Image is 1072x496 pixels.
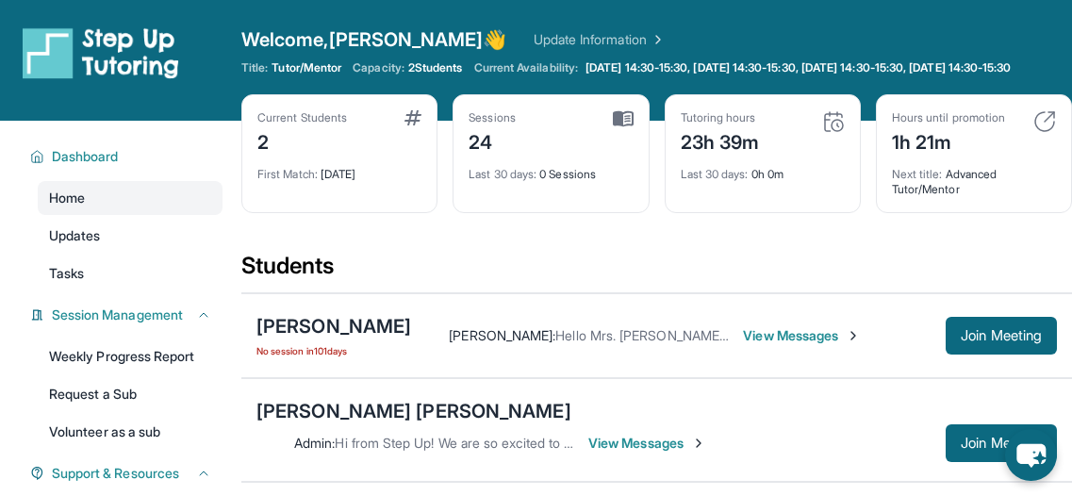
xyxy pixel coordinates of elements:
[52,147,119,166] span: Dashboard
[469,110,516,125] div: Sessions
[588,434,706,453] span: View Messages
[353,60,404,75] span: Capacity:
[1005,429,1057,481] button: chat-button
[294,435,335,451] span: Admin :
[961,438,1042,449] span: Join Meeting
[585,60,1011,75] span: [DATE] 14:30-15:30, [DATE] 14:30-15:30, [DATE] 14:30-15:30, [DATE] 14:30-15:30
[49,226,101,245] span: Updates
[241,251,1072,292] div: Students
[582,60,1014,75] a: [DATE] 14:30-15:30, [DATE] 14:30-15:30, [DATE] 14:30-15:30, [DATE] 14:30-15:30
[408,60,463,75] span: 2 Students
[404,110,421,125] img: card
[613,110,634,127] img: card
[257,110,347,125] div: Current Students
[38,181,223,215] a: Home
[681,110,760,125] div: Tutoring hours
[892,156,1056,197] div: Advanced Tutor/Mentor
[469,156,633,182] div: 0 Sessions
[681,125,760,156] div: 23h 39m
[961,330,1042,341] span: Join Meeting
[44,464,211,483] button: Support & Resources
[534,30,666,49] a: Update Information
[1033,110,1056,133] img: card
[743,326,861,345] span: View Messages
[892,167,943,181] span: Next title :
[256,398,571,424] div: [PERSON_NAME] [PERSON_NAME]
[49,264,84,283] span: Tasks
[892,125,1005,156] div: 1h 21m
[49,189,85,207] span: Home
[946,317,1057,355] button: Join Meeting
[272,60,341,75] span: Tutor/Mentor
[241,26,507,53] span: Welcome, [PERSON_NAME] 👋
[474,60,578,75] span: Current Availability:
[469,125,516,156] div: 24
[846,328,861,343] img: Chevron-Right
[38,256,223,290] a: Tasks
[946,424,1057,462] button: Join Meeting
[647,30,666,49] img: Chevron Right
[38,415,223,449] a: Volunteer as a sub
[822,110,845,133] img: card
[257,156,421,182] div: [DATE]
[691,436,706,451] img: Chevron-Right
[256,343,411,358] span: No session in 101 days
[52,306,183,324] span: Session Management
[469,167,536,181] span: Last 30 days :
[38,377,223,411] a: Request a Sub
[449,327,555,343] span: [PERSON_NAME] :
[23,26,179,79] img: logo
[892,110,1005,125] div: Hours until promotion
[38,339,223,373] a: Weekly Progress Report
[241,60,268,75] span: Title:
[681,167,749,181] span: Last 30 days :
[44,147,211,166] button: Dashboard
[38,219,223,253] a: Updates
[52,464,179,483] span: Support & Resources
[681,156,845,182] div: 0h 0m
[257,167,318,181] span: First Match :
[44,306,211,324] button: Session Management
[256,313,411,339] div: [PERSON_NAME]
[257,125,347,156] div: 2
